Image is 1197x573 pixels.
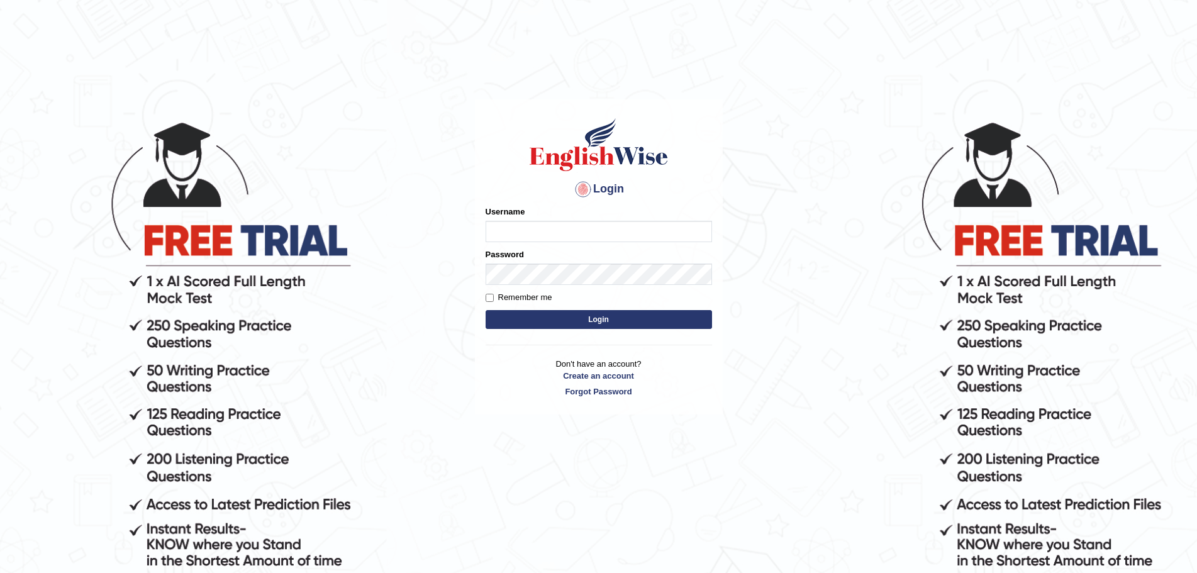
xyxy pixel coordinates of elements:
h4: Login [486,179,712,199]
label: Password [486,248,524,260]
input: Remember me [486,294,494,302]
img: Logo of English Wise sign in for intelligent practice with AI [527,116,671,173]
a: Forgot Password [486,386,712,398]
a: Create an account [486,370,712,382]
button: Login [486,310,712,329]
label: Remember me [486,291,552,304]
p: Don't have an account? [486,358,712,397]
label: Username [486,206,525,218]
